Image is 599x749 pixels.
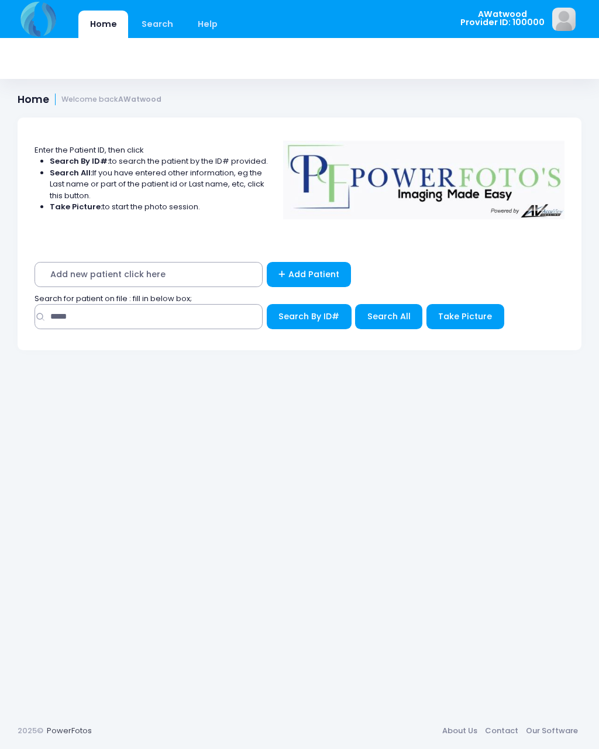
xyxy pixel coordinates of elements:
strong: Search By ID#: [50,156,109,167]
a: Contact [481,720,522,741]
li: to search the patient by the ID# provided. [50,156,268,167]
button: Take Picture [426,304,504,329]
a: Search [130,11,184,38]
span: Take Picture [438,310,492,322]
strong: Search All: [50,167,92,178]
span: Add new patient click here [35,262,263,287]
strong: Take Picture: [50,201,102,212]
span: Search for patient on file : fill in below box; [35,293,192,304]
span: AWatwood Provider ID: 100000 [460,10,545,27]
span: Enter the Patient ID, then click [35,144,144,156]
a: Add Patient [267,262,352,287]
img: Logo [278,133,570,219]
a: PowerFotos [47,725,92,736]
a: Our Software [522,720,581,741]
small: Welcome back [61,95,161,104]
img: image [552,8,576,31]
a: Home [78,11,128,38]
span: Search By ID# [278,310,339,322]
li: If you have entered other information, eg the Last name or part of the patient id or Last name, e... [50,167,268,202]
button: Search By ID# [267,304,352,329]
button: Search All [355,304,422,329]
li: to start the photo session. [50,201,268,213]
strong: AWatwood [118,94,161,104]
span: 2025© [18,725,43,736]
a: Help [187,11,229,38]
h1: Home [18,94,161,106]
span: Search All [367,310,411,322]
a: About Us [438,720,481,741]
